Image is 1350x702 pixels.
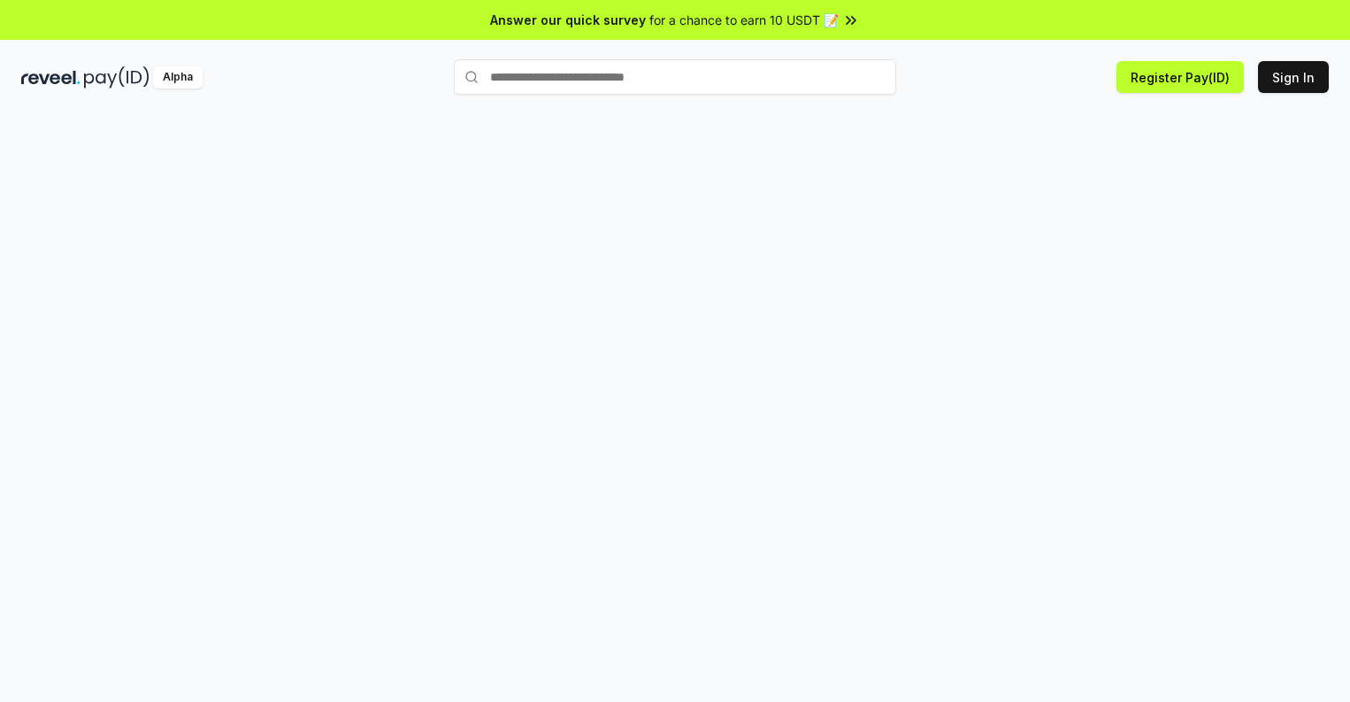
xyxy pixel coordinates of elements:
[490,11,646,29] span: Answer our quick survey
[1116,61,1244,93] button: Register Pay(ID)
[649,11,839,29] span: for a chance to earn 10 USDT 📝
[21,66,81,89] img: reveel_dark
[1258,61,1329,93] button: Sign In
[84,66,150,89] img: pay_id
[153,66,203,89] div: Alpha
